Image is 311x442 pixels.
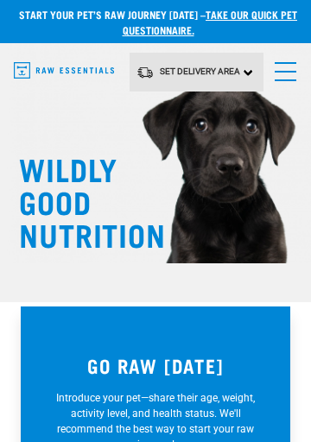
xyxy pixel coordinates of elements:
span: Set Delivery Area [160,66,240,76]
a: take our quick pet questionnaire. [123,11,298,33]
img: van-moving.png [136,66,154,79]
h3: GO RAW [DATE] [55,355,256,376]
h1: WILDLY GOOD NUTRITION [19,152,192,250]
img: Raw Essentials Logo [14,62,114,79]
a: menu [266,52,297,83]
